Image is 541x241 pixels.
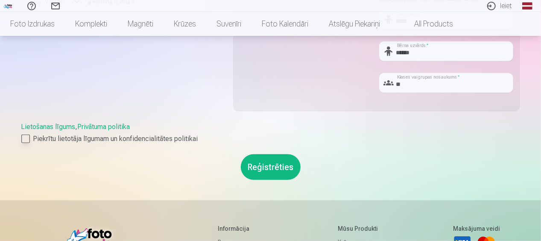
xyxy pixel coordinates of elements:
a: Suvenīri [206,12,251,36]
img: /fa1 [3,3,13,9]
a: Atslēgu piekariņi [319,12,390,36]
a: Privātuma politika [78,123,130,131]
button: Reģistrēties [241,154,301,180]
h5: Informācija [218,224,268,233]
a: Magnēti [117,12,164,36]
div: , [21,122,520,144]
a: Foto kalendāri [251,12,319,36]
label: Piekrītu lietotāja līgumam un konfidencialitātes politikai [21,134,520,144]
a: All products [390,12,463,36]
h5: Mūsu produkti [338,224,383,233]
a: Krūzes [164,12,206,36]
h5: Maksājuma veidi [453,224,500,233]
a: Lietošanas līgums [21,123,76,131]
a: Komplekti [65,12,117,36]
